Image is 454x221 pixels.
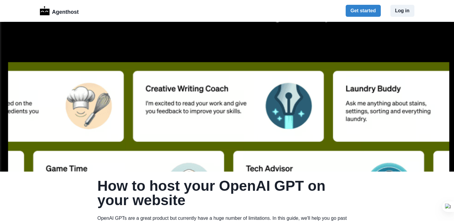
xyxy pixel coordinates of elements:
img: Logo [40,6,50,15]
button: Get started [346,5,380,17]
a: LogoAgenthost [40,6,79,16]
button: Log in [390,5,414,17]
p: Agenthost [52,6,79,16]
h1: How to host your OpenAI GPT on your website [98,179,357,208]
